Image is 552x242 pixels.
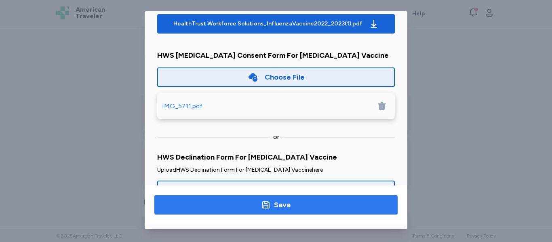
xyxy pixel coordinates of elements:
div: or [273,132,279,142]
div: HealthTrust Workforce Solutions_InfluenzaVaccine2022_2023(1).pdf [173,20,362,28]
button: HealthTrust Workforce Solutions_InfluenzaVaccine2022_2023(1).pdf [157,14,395,34]
div: Upload HWS Declination Form For [MEDICAL_DATA] Vaccine here [157,166,395,174]
div: HWS [MEDICAL_DATA] Consent Form For [MEDICAL_DATA] Vaccine [157,50,395,61]
div: Choose File [265,72,305,83]
div: Save [274,199,291,210]
div: IMG_5711.pdf [162,101,202,111]
button: Save [154,195,398,215]
div: HWS Declination Form For [MEDICAL_DATA] Vaccine [157,152,395,163]
div: Choose File [265,185,305,196]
